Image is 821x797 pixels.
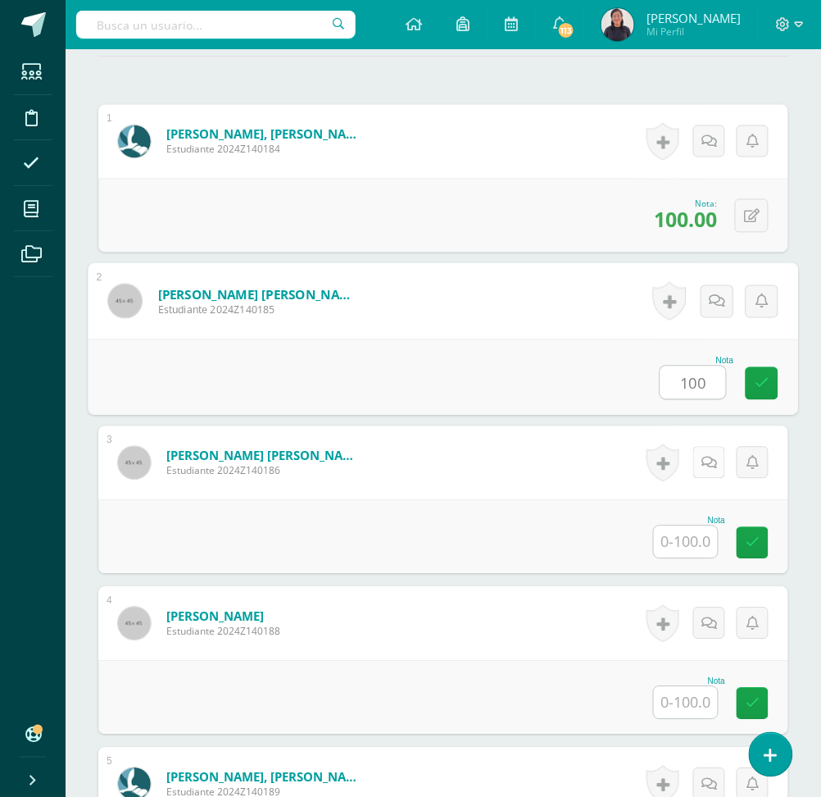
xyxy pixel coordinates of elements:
[653,677,725,686] div: Nota
[660,367,726,399] input: 0-100.0
[557,21,575,39] span: 113
[166,126,363,143] a: [PERSON_NAME], [PERSON_NAME]
[158,286,361,303] a: [PERSON_NAME] [PERSON_NAME]
[108,285,142,318] img: 45x45
[166,608,280,625] a: [PERSON_NAME]
[166,769,363,786] a: [PERSON_NAME], [PERSON_NAME]
[166,625,280,639] span: Estudiante 2024Z140188
[166,464,363,478] span: Estudiante 2024Z140186
[646,25,741,39] span: Mi Perfil
[166,448,363,464] a: [PERSON_NAME] [PERSON_NAME]
[118,447,151,480] img: 45x45
[653,517,725,526] div: Nota
[118,608,151,640] img: 45x45
[601,8,634,41] img: 67078d01e56025b9630a76423ab6604b.png
[166,143,363,157] span: Estudiante 2024Z140184
[646,10,741,26] span: [PERSON_NAME]
[660,357,734,366] div: Nota
[654,206,717,234] span: 100.00
[158,303,361,317] span: Estudiante 2024Z140185
[654,198,717,210] div: Nota:
[76,11,356,39] input: Busca un usuario...
[118,125,151,158] img: b9dee08b6367668a29d4a457eadb46b5.png
[654,687,718,719] input: 0-100.0
[654,526,718,558] input: 0-100.0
